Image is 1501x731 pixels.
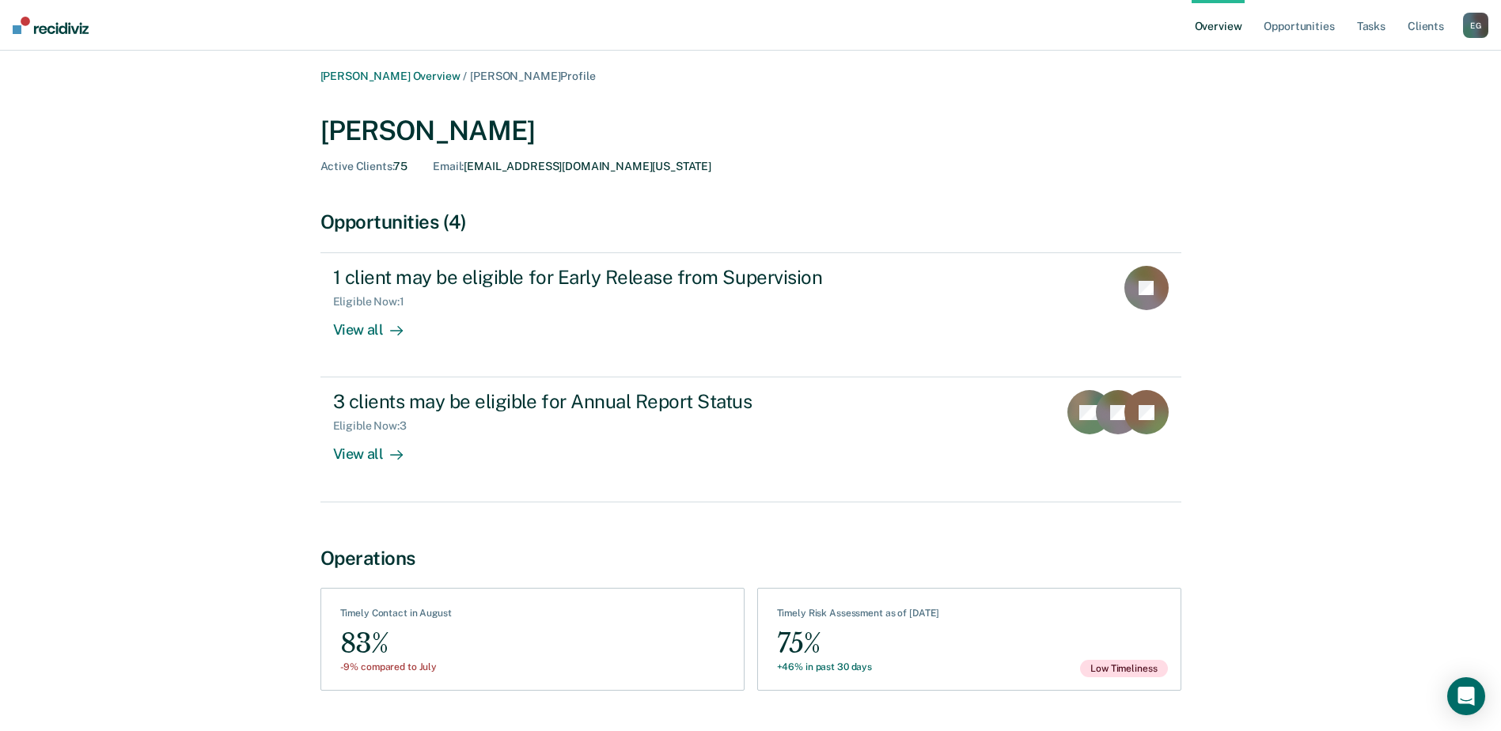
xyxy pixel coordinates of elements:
span: / [460,70,470,82]
div: [PERSON_NAME] [320,115,1181,147]
div: Opportunities (4) [320,210,1181,233]
div: E G [1463,13,1488,38]
div: -9% compared to July [340,661,452,672]
div: View all [333,433,422,464]
div: 1 client may be eligible for Early Release from Supervision [333,266,889,289]
div: Timely Contact in August [340,608,452,625]
div: Eligible Now : 1 [333,295,417,309]
span: Low Timeliness [1080,660,1167,677]
div: 75 [320,160,408,173]
span: [PERSON_NAME] Profile [470,70,595,82]
div: Eligible Now : 3 [333,419,419,433]
div: 3 clients may be eligible for Annual Report Status [333,390,889,413]
div: 83% [340,626,452,661]
span: Active Clients : [320,160,394,172]
a: 3 clients may be eligible for Annual Report StatusEligible Now:3View all [320,377,1181,502]
img: Recidiviz [13,17,89,34]
div: Open Intercom Messenger [1447,677,1485,715]
a: [PERSON_NAME] Overview [320,70,461,82]
div: +46% in past 30 days [777,661,940,672]
button: EG [1463,13,1488,38]
div: Operations [320,547,1181,570]
div: Timely Risk Assessment as of [DATE] [777,608,940,625]
div: 75% [777,626,940,661]
div: [EMAIL_ADDRESS][DOMAIN_NAME][US_STATE] [433,160,711,173]
span: Email : [433,160,464,172]
a: 1 client may be eligible for Early Release from SupervisionEligible Now:1View all [320,252,1181,377]
div: View all [333,309,422,339]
